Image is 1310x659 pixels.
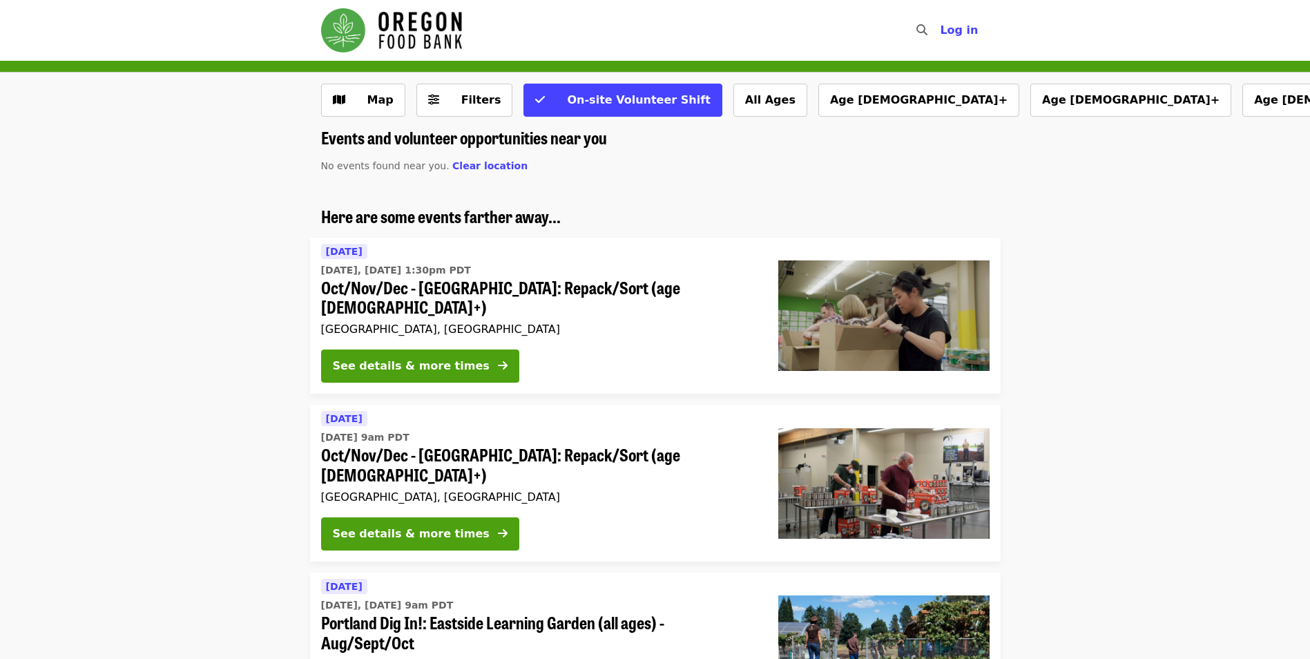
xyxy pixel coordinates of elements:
span: [DATE] [326,581,363,592]
a: See details for "Oct/Nov/Dec - Portland: Repack/Sort (age 8+)" [310,238,1001,394]
button: Clear location [452,159,528,173]
span: Oct/Nov/Dec - [GEOGRAPHIC_DATA]: Repack/Sort (age [DEMOGRAPHIC_DATA]+) [321,278,756,318]
button: Log in [929,17,989,44]
span: Portland Dig In!: Eastside Learning Garden (all ages) - Aug/Sept/Oct [321,613,756,653]
span: Clear location [452,160,528,171]
span: Oct/Nov/Dec - [GEOGRAPHIC_DATA]: Repack/Sort (age [DEMOGRAPHIC_DATA]+) [321,445,756,485]
span: [DATE] [326,246,363,257]
button: Age [DEMOGRAPHIC_DATA]+ [818,84,1019,117]
span: No events found near you. [321,160,450,171]
button: Age [DEMOGRAPHIC_DATA]+ [1030,84,1231,117]
button: All Ages [733,84,807,117]
button: See details & more times [321,517,519,551]
input: Search [936,14,947,47]
button: Show map view [321,84,405,117]
div: [GEOGRAPHIC_DATA], [GEOGRAPHIC_DATA] [321,323,756,336]
span: Log in [940,23,978,37]
span: Events and volunteer opportunities near you [321,125,607,149]
i: arrow-right icon [498,527,508,540]
time: [DATE] 9am PDT [321,430,410,445]
button: On-site Volunteer Shift [523,84,722,117]
i: map icon [333,93,345,106]
img: Oct/Nov/Dec - Portland: Repack/Sort (age 8+) organized by Oregon Food Bank [778,260,990,371]
span: Filters [461,93,501,106]
span: Map [367,93,394,106]
a: See details for "Oct/Nov/Dec - Portland: Repack/Sort (age 16+)" [310,405,1001,562]
i: sliders-h icon [428,93,439,106]
div: [GEOGRAPHIC_DATA], [GEOGRAPHIC_DATA] [321,490,756,504]
button: See details & more times [321,350,519,383]
div: See details & more times [333,526,490,542]
i: search icon [916,23,927,37]
span: [DATE] [326,413,363,424]
img: Oregon Food Bank - Home [321,8,462,52]
span: Here are some events farther away... [321,204,561,228]
time: [DATE], [DATE] 9am PDT [321,598,454,613]
time: [DATE], [DATE] 1:30pm PDT [321,263,471,278]
img: Oct/Nov/Dec - Portland: Repack/Sort (age 16+) organized by Oregon Food Bank [778,428,990,539]
i: check icon [535,93,545,106]
button: Filters (0 selected) [416,84,513,117]
span: On-site Volunteer Shift [567,93,710,106]
div: See details & more times [333,358,490,374]
i: arrow-right icon [498,359,508,372]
